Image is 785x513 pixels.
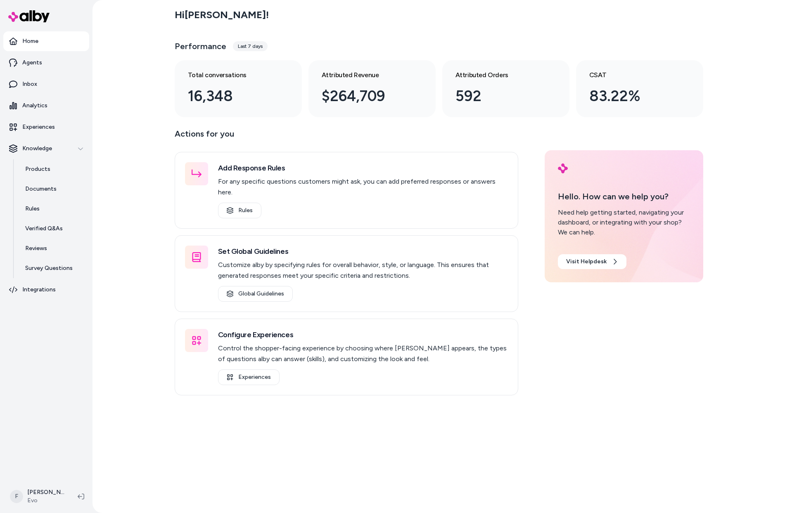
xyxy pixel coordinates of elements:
a: Inbox [3,74,89,94]
h2: Hi [PERSON_NAME] ! [175,9,269,21]
button: F[PERSON_NAME]Evo [5,483,71,510]
a: Rules [17,199,89,219]
h3: Add Response Rules [218,162,508,174]
h3: Total conversations [188,70,275,80]
a: Verified Q&As [17,219,89,239]
p: Actions for you [175,127,518,147]
div: Last 7 days [233,41,268,51]
a: Attributed Revenue $264,709 [308,60,436,117]
a: Agents [3,53,89,73]
p: Agents [22,59,42,67]
p: For any specific questions customers might ask, you can add preferred responses or answers here. [218,176,508,198]
span: Evo [27,496,64,505]
h3: Performance [175,40,226,52]
p: Verified Q&As [25,225,63,233]
p: Control the shopper-facing experience by choosing where [PERSON_NAME] appears, the types of quest... [218,343,508,364]
p: Rules [25,205,40,213]
div: Need help getting started, navigating your dashboard, or integrating with your shop? We can help. [558,208,690,237]
a: Experiences [218,369,280,385]
a: Total conversations 16,348 [175,60,302,117]
p: Inbox [22,80,37,88]
a: Survey Questions [17,258,89,278]
p: Customize alby by specifying rules for overall behavior, style, or language. This ensures that ge... [218,260,508,281]
div: 16,348 [188,85,275,107]
h3: Configure Experiences [218,329,508,340]
span: F [10,490,23,503]
div: 83.22% [589,85,677,107]
a: Experiences [3,117,89,137]
p: Reviews [25,244,47,253]
h3: Attributed Orders [455,70,543,80]
p: Integrations [22,286,56,294]
p: Home [22,37,38,45]
a: Rules [218,203,261,218]
a: Attributed Orders 592 [442,60,569,117]
a: Reviews [17,239,89,258]
p: Products [25,165,50,173]
a: Analytics [3,96,89,116]
button: Knowledge [3,139,89,158]
img: alby Logo [558,163,568,173]
a: Global Guidelines [218,286,293,302]
h3: CSAT [589,70,677,80]
p: Knowledge [22,144,52,153]
a: Home [3,31,89,51]
p: Analytics [22,102,47,110]
a: CSAT 83.22% [576,60,703,117]
p: Experiences [22,123,55,131]
p: Documents [25,185,57,193]
div: 592 [455,85,543,107]
a: Visit Helpdesk [558,254,626,269]
a: Documents [17,179,89,199]
p: Hello. How can we help you? [558,190,690,203]
img: alby Logo [8,10,50,22]
a: Products [17,159,89,179]
h3: Attributed Revenue [322,70,409,80]
div: $264,709 [322,85,409,107]
a: Integrations [3,280,89,300]
p: [PERSON_NAME] [27,488,64,496]
h3: Set Global Guidelines [218,246,508,257]
p: Survey Questions [25,264,73,272]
